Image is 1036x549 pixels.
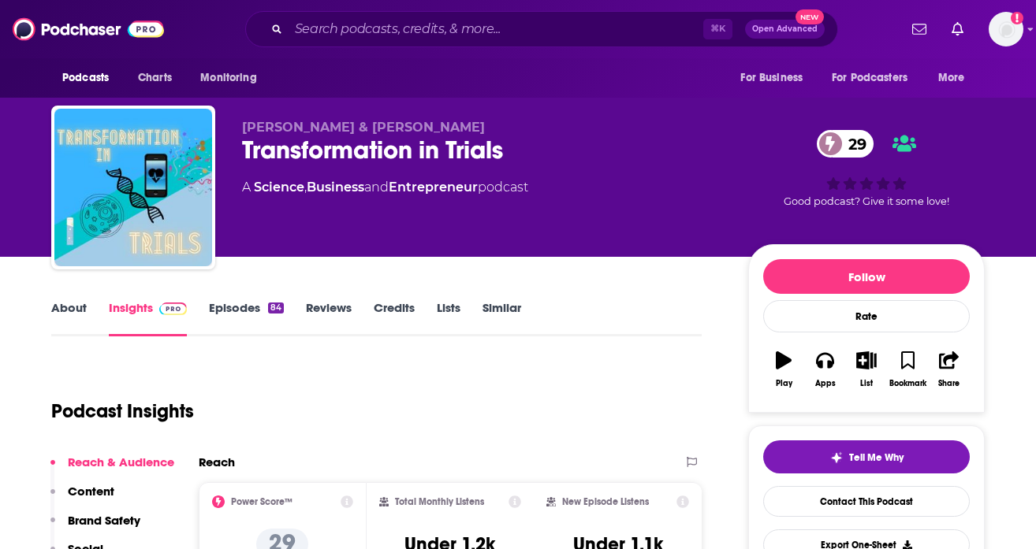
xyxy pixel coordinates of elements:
[927,63,985,93] button: open menu
[231,496,293,507] h2: Power Score™
[50,454,174,484] button: Reach & Audience
[189,63,277,93] button: open menu
[68,513,140,528] p: Brand Safety
[364,180,389,195] span: and
[938,379,960,388] div: Share
[389,180,478,195] a: Entrepreneur
[307,180,364,195] a: Business
[784,195,949,207] span: Good podcast? Give it some love!
[306,300,352,336] a: Reviews
[752,25,818,33] span: Open Advanced
[62,67,109,89] span: Podcasts
[51,399,194,423] h1: Podcast Insights
[849,451,904,464] span: Tell Me Why
[906,16,933,43] a: Show notifications dropdown
[776,379,792,388] div: Play
[832,67,907,89] span: For Podcasters
[815,379,836,388] div: Apps
[822,63,930,93] button: open menu
[562,496,649,507] h2: New Episode Listens
[54,109,212,266] img: Transformation in Trials
[763,486,970,517] a: Contact This Podcast
[199,454,235,469] h2: Reach
[51,63,129,93] button: open menu
[395,496,484,507] h2: Total Monthly Listens
[817,130,874,158] a: 29
[159,302,187,315] img: Podchaser Pro
[938,67,965,89] span: More
[887,341,928,398] button: Bookmark
[51,300,87,336] a: About
[860,379,873,388] div: List
[109,300,187,336] a: InsightsPodchaser Pro
[729,63,822,93] button: open menu
[50,513,140,542] button: Brand Safety
[833,130,874,158] span: 29
[245,11,838,47] div: Search podcasts, credits, & more...
[889,379,926,388] div: Bookmark
[763,300,970,332] div: Rate
[989,12,1023,46] button: Show profile menu
[989,12,1023,46] span: Logged in as allisonstowell
[304,180,307,195] span: ,
[989,12,1023,46] img: User Profile
[748,120,985,217] div: 29Good podcast? Give it some love!
[254,180,304,195] a: Science
[703,19,732,39] span: ⌘ K
[846,341,887,398] button: List
[763,440,970,473] button: tell me why sparkleTell Me Why
[242,120,485,135] span: [PERSON_NAME] & [PERSON_NAME]
[929,341,970,398] button: Share
[268,302,284,313] div: 84
[68,484,114,499] p: Content
[945,16,970,43] a: Show notifications dropdown
[740,67,803,89] span: For Business
[200,67,256,89] span: Monitoring
[830,451,843,464] img: tell me why sparkle
[374,300,415,336] a: Credits
[242,178,528,197] div: A podcast
[138,67,172,89] span: Charts
[745,20,825,39] button: Open AdvancedNew
[289,17,703,42] input: Search podcasts, credits, & more...
[1011,12,1023,24] svg: Add a profile image
[437,300,460,336] a: Lists
[68,454,174,469] p: Reach & Audience
[804,341,845,398] button: Apps
[128,63,181,93] a: Charts
[50,484,114,513] button: Content
[209,300,284,336] a: Episodes84
[763,259,970,294] button: Follow
[483,300,521,336] a: Similar
[796,9,824,24] span: New
[13,14,164,44] img: Podchaser - Follow, Share and Rate Podcasts
[763,341,804,398] button: Play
